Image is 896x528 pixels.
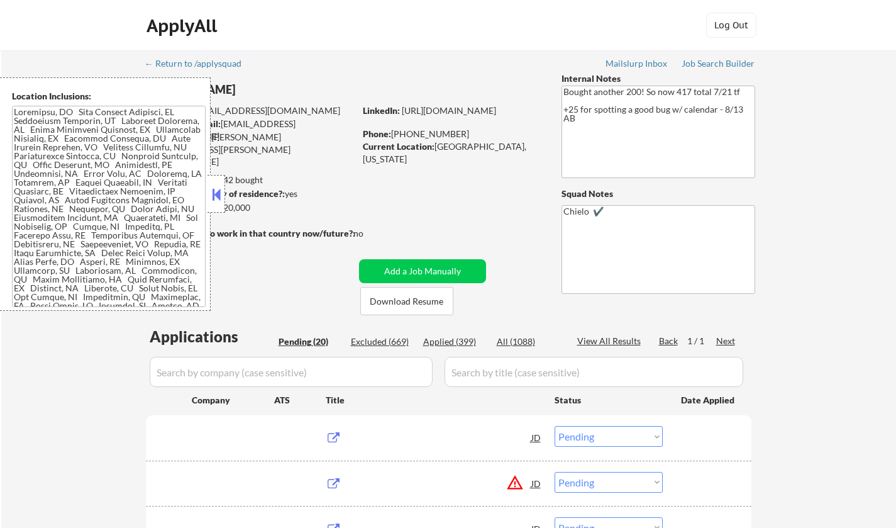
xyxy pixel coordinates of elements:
div: $120,000 [145,201,355,214]
a: Job Search Builder [682,59,755,71]
input: Search by title (case sensitive) [445,357,743,387]
div: [PHONE_NUMBER] [363,128,541,140]
div: [GEOGRAPHIC_DATA], [US_STATE] [363,140,541,165]
div: [EMAIL_ADDRESS][DOMAIN_NAME] [147,104,355,117]
div: Date Applied [681,394,736,407]
div: Next [716,335,736,347]
button: Add a Job Manually [359,259,486,283]
div: JD [530,472,543,495]
strong: LinkedIn: [363,105,400,116]
div: ApplyAll [147,15,221,37]
div: ATS [274,394,326,407]
div: Applications [150,329,274,344]
div: View All Results [577,335,644,347]
div: no [353,227,389,240]
a: ← Return to /applysquad [145,59,253,71]
div: Job Search Builder [682,59,755,68]
button: Download Resume [360,287,453,315]
div: Title [326,394,543,407]
div: [EMAIL_ADDRESS][DOMAIN_NAME] [147,118,355,142]
div: Back [659,335,679,347]
div: yes [145,188,351,200]
div: Squad Notes [561,188,755,200]
strong: Phone: [363,128,391,139]
div: Excluded (669) [351,335,414,348]
div: Internal Notes [561,72,755,85]
div: JD [530,426,543,449]
input: Search by company (case sensitive) [150,357,433,387]
div: Location Inclusions: [12,90,206,103]
div: Pending (20) [279,335,341,348]
div: Company [192,394,274,407]
div: [PERSON_NAME] [146,82,404,98]
div: All (1088) [497,335,560,348]
strong: Will need Visa to work in that country now/future?: [146,228,355,239]
div: ← Return to /applysquad [145,59,253,68]
div: Mailslurp Inbox [606,59,668,68]
strong: Current Location: [363,141,434,152]
button: warning_amber [506,474,524,491]
button: Log Out [706,13,756,38]
div: Status [555,388,663,411]
a: [URL][DOMAIN_NAME] [402,105,496,116]
a: Mailslurp Inbox [606,59,668,71]
div: Applied (399) [423,335,486,348]
div: 397 sent / 442 bought [145,174,355,186]
div: [PERSON_NAME][EMAIL_ADDRESS][PERSON_NAME][DOMAIN_NAME] [146,131,355,168]
div: 1 / 1 [687,335,716,347]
